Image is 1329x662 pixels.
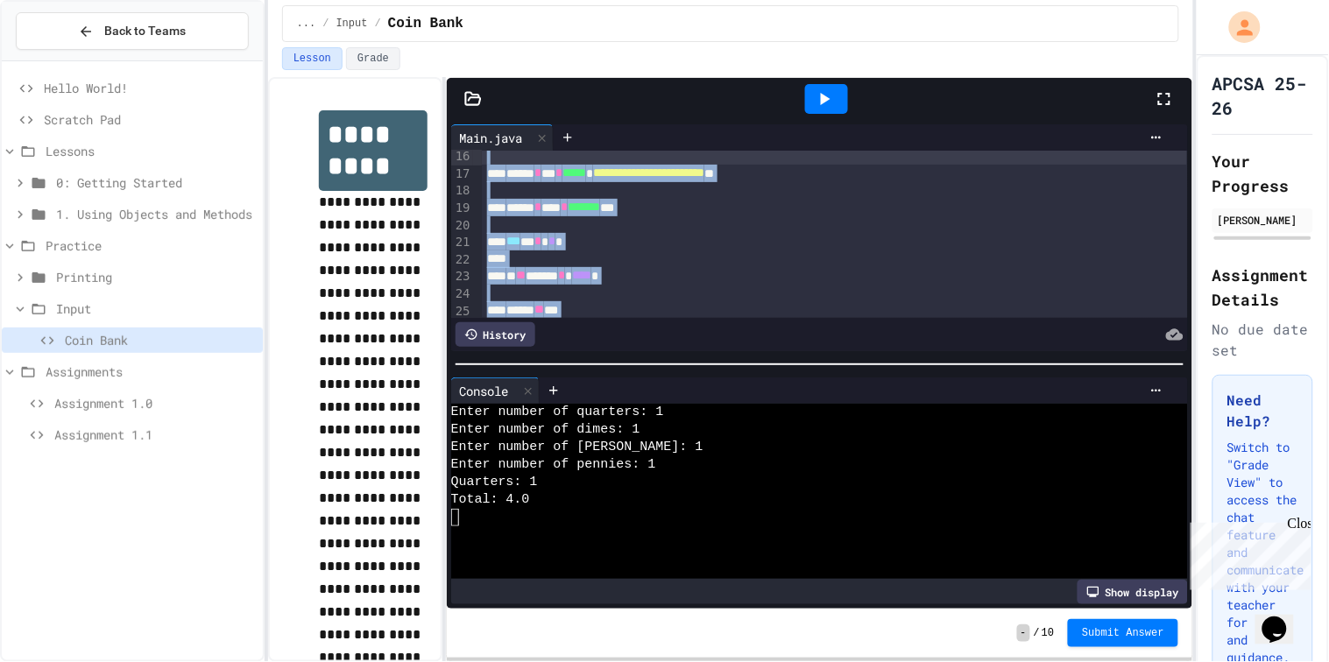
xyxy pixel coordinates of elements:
[16,12,249,50] button: Back to Teams
[282,47,343,70] button: Lesson
[451,217,473,235] div: 20
[7,7,121,111] div: Chat with us now!Close
[1255,592,1311,644] iframe: chat widget
[46,236,256,255] span: Practice
[1017,624,1030,642] span: -
[1218,212,1308,228] div: [PERSON_NAME]
[1068,619,1178,647] button: Submit Answer
[456,322,535,347] div: History
[65,331,256,349] span: Coin Bank
[46,363,256,381] span: Assignments
[322,17,329,31] span: /
[451,421,640,439] span: Enter number of dimes: 1
[375,17,381,31] span: /
[451,148,473,165] div: 16
[1227,390,1298,432] h3: Need Help?
[451,182,473,200] div: 18
[451,377,540,404] div: Console
[46,142,256,160] span: Lessons
[451,456,656,474] span: Enter number of pennies: 1
[451,129,532,147] div: Main.java
[336,17,368,31] span: Input
[56,299,256,318] span: Input
[451,474,538,491] span: Quarters: 1
[451,491,530,509] span: Total: 4.0
[451,124,554,151] div: Main.java
[56,205,256,223] span: 1. Using Objects and Methods
[451,404,664,421] span: Enter number of quarters: 1
[451,285,473,303] div: 24
[1212,263,1313,312] h2: Assignment Details
[1042,626,1054,640] span: 10
[451,200,473,217] div: 19
[346,47,400,70] button: Grade
[54,394,256,412] span: Assignment 1.0
[104,22,186,40] span: Back to Teams
[451,303,473,320] div: 25
[297,17,316,31] span: ...
[56,173,256,192] span: 0: Getting Started
[56,268,256,286] span: Printing
[451,439,703,456] span: Enter number of [PERSON_NAME]: 1
[1211,7,1265,47] div: My Account
[1082,626,1164,640] span: Submit Answer
[1212,71,1313,120] h1: APCSA 25-26
[388,13,463,34] span: Coin Bank
[1184,516,1311,590] iframe: chat widget
[451,382,518,400] div: Console
[44,110,256,129] span: Scratch Pad
[1034,626,1040,640] span: /
[451,234,473,251] div: 21
[451,268,473,285] div: 23
[451,165,473,183] div: 17
[54,426,256,444] span: Assignment 1.1
[44,79,256,97] span: Hello World!
[1212,149,1313,198] h2: Your Progress
[451,251,473,269] div: 22
[1078,580,1188,604] div: Show display
[1212,319,1313,361] div: No due date set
